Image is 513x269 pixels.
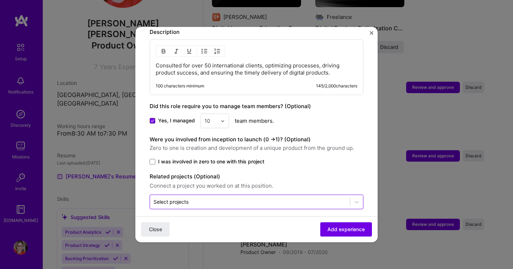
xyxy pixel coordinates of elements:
img: UL [202,48,207,54]
label: Were you involved from inception to launch (0 - > 1)? (Optional) [150,136,311,143]
label: Did this role require you to manage team members? (Optional) [150,103,311,110]
img: Italic [173,48,179,54]
label: Description [150,29,180,35]
img: Bold [161,48,166,54]
button: Close [141,222,170,237]
span: Close [149,226,162,233]
div: team members. [150,113,363,128]
div: Select projects [154,198,188,205]
span: I was involved in zero to one with this project [158,158,264,165]
img: OL [214,48,220,54]
button: Add experience [320,222,372,237]
p: Consulted for over 50 international clients, optimizing processes, driving product success, and e... [156,62,357,76]
span: Add experience [327,226,365,233]
button: Close [370,31,373,39]
label: Related projects (Optional) [150,172,363,181]
img: Underline [186,48,192,54]
img: drop icon [221,119,225,123]
span: Connect a project you worked on at this position. [150,182,363,190]
div: 100 characters minimum [156,83,204,89]
span: Zero to one is creation and development of a unique product from the ground up. [150,144,363,152]
span: Yes, I managed [158,117,195,125]
div: 145 / 2,000 characters [316,83,357,89]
